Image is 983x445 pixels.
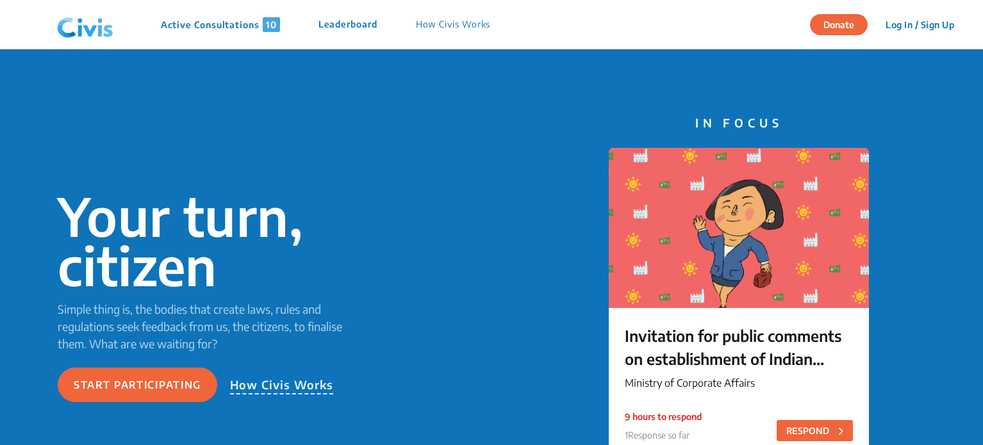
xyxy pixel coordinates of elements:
p: How Civis Works [230,376,334,394]
span: 10 [263,17,280,32]
p: IN FOCUS [609,114,869,131]
p: 9 hours to respond [625,410,702,423]
p: Active Consultations [161,17,280,32]
p: Your turn, citizen [58,191,361,290]
p: Invitation for public comments on establishment of Indian Multi-Disciplinary Partnership (MDP) firms [625,324,853,370]
span: Response so far [628,430,690,441]
button: Log In / Sign Up [877,15,962,35]
p: 1 [625,428,702,442]
button: Start participating [58,368,217,402]
p: Leaderboard [318,17,377,32]
p: Simple thing is, the bodies that create laws, rules and regulations seek feedback from us, the ci... [58,300,361,352]
button: Donate [810,14,868,35]
p: Ministry of Corporate Affairs [625,375,853,391]
p: How Civis Works [416,17,491,32]
img: navlogo.png [52,6,119,44]
a: Donate [810,17,877,30]
button: RESPOND [777,420,853,441]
